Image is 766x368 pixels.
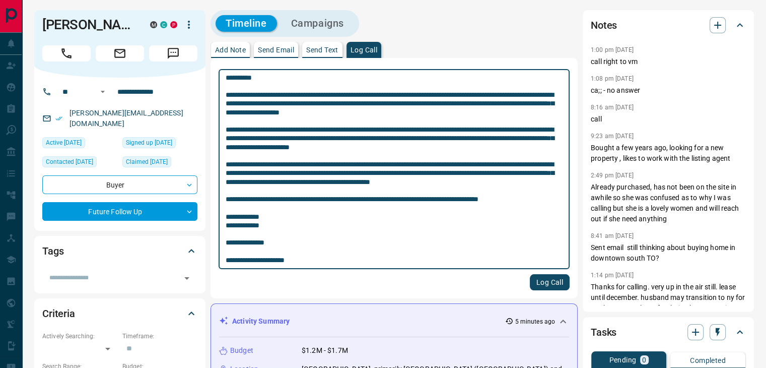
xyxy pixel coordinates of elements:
[46,138,82,148] span: Active [DATE]
[126,138,172,148] span: Signed up [DATE]
[219,312,569,331] div: Activity Summary5 minutes ago
[591,272,634,279] p: 1:14 pm [DATE]
[609,356,636,363] p: Pending
[515,317,555,326] p: 5 minutes ago
[591,85,746,96] p: ca;; - no answer
[42,137,117,151] div: Sat Oct 11 2025
[591,56,746,67] p: call right to vm
[642,356,646,363] p: 0
[230,345,253,356] p: Budget
[160,21,167,28] div: condos.ca
[126,157,168,167] span: Claimed [DATE]
[591,324,616,340] h2: Tasks
[42,243,63,259] h2: Tags
[591,172,634,179] p: 2:49 pm [DATE]
[591,114,746,125] p: call
[96,45,144,62] span: Email
[591,232,634,239] p: 8:41 am [DATE]
[122,332,197,341] p: Timeframe:
[591,13,746,37] div: Notes
[591,282,746,345] p: Thanks for calling. very up in the air still. lease until december. husband may transition to ny ...
[42,156,117,170] div: Thu Sep 25 2025
[302,345,348,356] p: $1.2M - $1.7M
[281,15,354,32] button: Campaigns
[591,17,617,33] h2: Notes
[150,21,157,28] div: mrloft.ca
[591,46,634,53] p: 1:00 pm [DATE]
[42,17,135,33] h1: [PERSON_NAME]
[591,133,634,140] p: 9:23 am [DATE]
[591,104,634,111] p: 8:16 am [DATE]
[42,332,117,341] p: Actively Searching:
[216,15,277,32] button: Timeline
[69,109,183,128] a: [PERSON_NAME][EMAIL_ADDRESS][DOMAIN_NAME]
[180,271,194,285] button: Open
[122,137,197,151] div: Tue Aug 16 2016
[591,75,634,82] p: 1:08 pm [DATE]
[170,21,177,28] div: property.ca
[122,156,197,170] div: Thu Sep 25 2025
[149,45,197,62] span: Message
[232,316,290,327] p: Activity Summary
[530,274,570,290] button: Log Call
[591,143,746,164] p: Bought a few years ago, looking for a new property , likes to work with the listing agent
[351,46,377,53] p: Log Call
[42,175,197,194] div: Buyer
[591,182,746,224] p: Already purchased, has not been on the site in awhile so she was confused as to why I was calling...
[215,46,246,53] p: Add Note
[55,115,62,122] svg: Email Verified
[690,357,726,364] p: Completed
[591,242,746,264] p: Sent email still thinking about buying home in downtown south TO?
[591,320,746,344] div: Tasks
[42,202,197,221] div: Future Follow Up
[42,305,75,322] h2: Criteria
[258,46,294,53] p: Send Email
[97,86,109,98] button: Open
[42,239,197,263] div: Tags
[306,46,338,53] p: Send Text
[42,45,91,62] span: Call
[46,157,93,167] span: Contacted [DATE]
[42,301,197,326] div: Criteria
